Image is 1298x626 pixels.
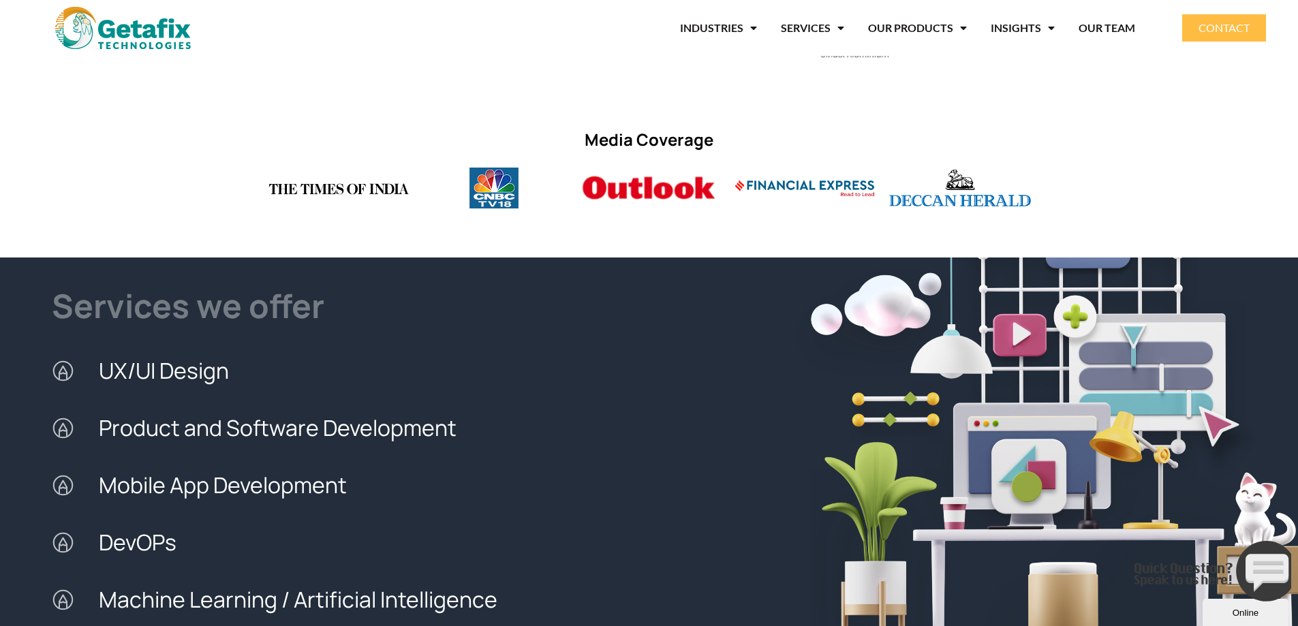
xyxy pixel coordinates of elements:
[268,128,1031,151] h3: Media Coverage
[55,7,191,49] img: web and mobile application development company
[52,342,649,399] a: UX/UI Design
[1079,12,1135,44] a: OUR TEAM
[1199,22,1250,33] span: CONTACT
[253,12,1135,44] nav: Menu
[781,12,844,44] a: SERVICES
[991,12,1055,44] a: INSIGHTS
[95,514,176,571] span: DevOPs
[52,399,649,456] a: Product and Software Development
[868,12,967,44] a: OUR PRODUCTS
[95,342,229,399] span: UX/UI Design
[52,456,649,514] a: Mobile App Development
[95,399,457,456] span: Product and Software Development
[52,514,649,571] a: DevOPs
[5,5,168,66] img: Chat attention grabber
[52,283,649,328] h3: Services we offer
[95,456,347,514] span: Mobile App Development
[680,12,757,44] a: INDUSTRIES
[1129,535,1291,607] iframe: chat widget
[1203,596,1291,626] iframe: chat widget
[1182,14,1266,42] a: CONTACT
